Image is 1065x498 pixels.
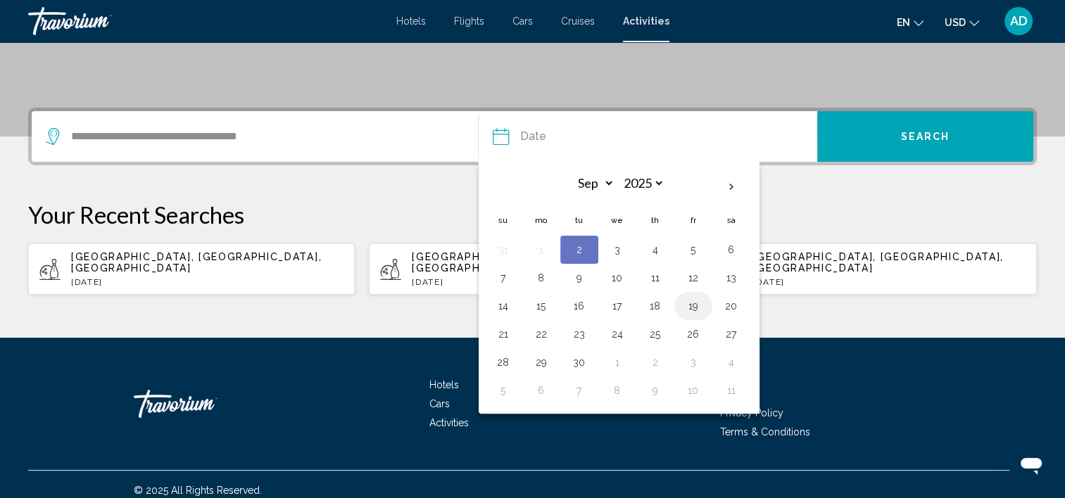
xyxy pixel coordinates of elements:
button: Day 18 [644,296,667,316]
button: Day 4 [720,352,743,372]
a: Terms & Conditions [720,426,810,438]
p: [DATE] [753,277,1026,287]
button: Search [817,111,1033,162]
button: Day 12 [682,268,705,288]
button: Day 8 [606,381,629,400]
button: Day 31 [492,240,515,260]
button: [GEOGRAPHIC_DATA], [GEOGRAPHIC_DATA], [GEOGRAPHIC_DATA][DATE] [369,243,695,295]
button: Day 21 [492,324,515,344]
span: USD [945,17,966,28]
button: Day 24 [606,324,629,344]
button: Day 15 [530,296,553,316]
button: Day 27 [720,324,743,344]
button: Day 25 [644,324,667,344]
button: Day 1 [606,352,629,372]
button: Day 13 [720,268,743,288]
button: Day 6 [720,240,743,260]
button: Day 6 [530,381,553,400]
button: Day 7 [492,268,515,288]
p: [DATE] [71,277,344,287]
button: User Menu [1000,6,1037,36]
span: AD [1010,14,1028,28]
span: [GEOGRAPHIC_DATA], [GEOGRAPHIC_DATA], [GEOGRAPHIC_DATA] [753,251,1004,274]
p: Your Recent Searches [28,200,1037,229]
button: Change language [897,12,924,32]
button: Day 1 [530,240,553,260]
button: Day 19 [682,296,705,316]
button: Day 7 [568,381,591,400]
button: Day 10 [682,381,705,400]
button: Day 4 [644,240,667,260]
button: Day 23 [568,324,591,344]
button: Day 20 [720,296,743,316]
iframe: Bouton de lancement de la fenêtre de messagerie [1009,442,1054,487]
button: Day 14 [492,296,515,316]
button: Day 17 [606,296,629,316]
a: Cars [512,15,533,27]
a: Hotels [429,379,459,390]
span: [GEOGRAPHIC_DATA], [GEOGRAPHIC_DATA], [GEOGRAPHIC_DATA] [71,251,322,274]
button: Day 5 [682,240,705,260]
button: Day 5 [492,381,515,400]
a: Travorium [134,383,275,425]
button: Day 29 [530,352,553,372]
button: Day 11 [644,268,667,288]
button: Day 30 [568,352,591,372]
a: Cruises [561,15,595,27]
button: Day 10 [606,268,629,288]
a: Activities [429,417,469,428]
button: Day 22 [530,324,553,344]
a: Activities [623,15,669,27]
button: Day 8 [530,268,553,288]
button: Day 9 [644,381,667,400]
select: Select month [569,171,615,196]
button: Change currency [945,12,979,32]
a: Cars [429,398,450,409]
button: [GEOGRAPHIC_DATA], [GEOGRAPHIC_DATA], [GEOGRAPHIC_DATA][DATE] [710,243,1037,295]
a: Flights [454,15,484,27]
div: Search widget [32,111,1033,162]
button: Day 28 [492,352,515,372]
button: Day 9 [568,268,591,288]
a: Hotels [396,15,426,27]
button: [GEOGRAPHIC_DATA], [GEOGRAPHIC_DATA], [GEOGRAPHIC_DATA][DATE] [28,243,355,295]
button: Day 26 [682,324,705,344]
button: Date [493,111,817,162]
span: Search [901,132,950,143]
button: Day 2 [644,352,667,372]
span: © 2025 All Rights Reserved. [134,485,262,496]
a: Travorium [28,7,382,35]
button: Day 3 [682,352,705,372]
button: Next month [712,171,750,203]
button: Day 2 [568,240,591,260]
span: en [897,17,910,28]
button: Day 3 [606,240,629,260]
select: Select year [619,171,664,196]
button: Day 11 [720,381,743,400]
p: [DATE] [412,277,684,287]
button: Day 16 [568,296,591,316]
span: [GEOGRAPHIC_DATA], [GEOGRAPHIC_DATA], [GEOGRAPHIC_DATA] [412,251,662,274]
